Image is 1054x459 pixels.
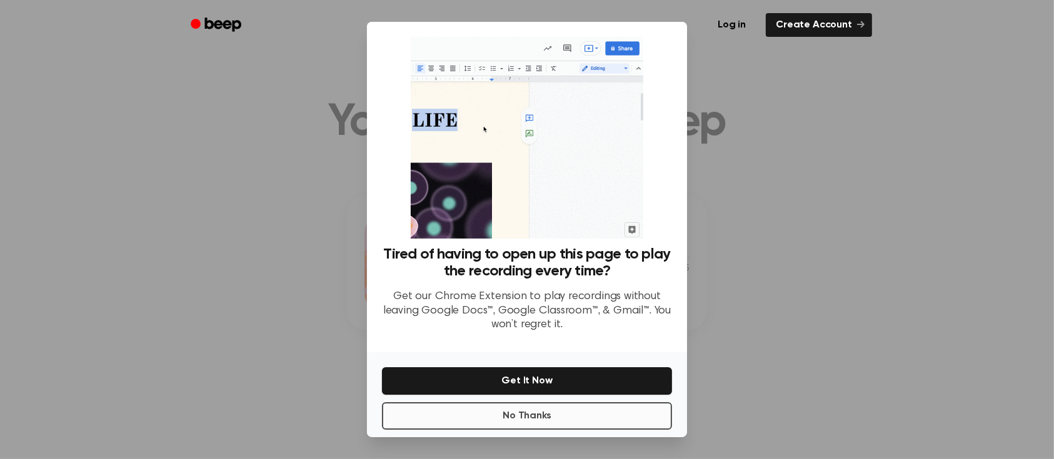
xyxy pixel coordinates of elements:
h3: Tired of having to open up this page to play the recording every time? [382,246,672,280]
button: No Thanks [382,402,672,430]
p: Get our Chrome Extension to play recordings without leaving Google Docs™, Google Classroom™, & Gm... [382,290,672,332]
a: Log in [705,11,758,39]
a: Create Account [766,13,872,37]
img: Beep extension in action [411,37,643,239]
a: Beep [182,13,253,37]
button: Get It Now [382,367,672,395]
